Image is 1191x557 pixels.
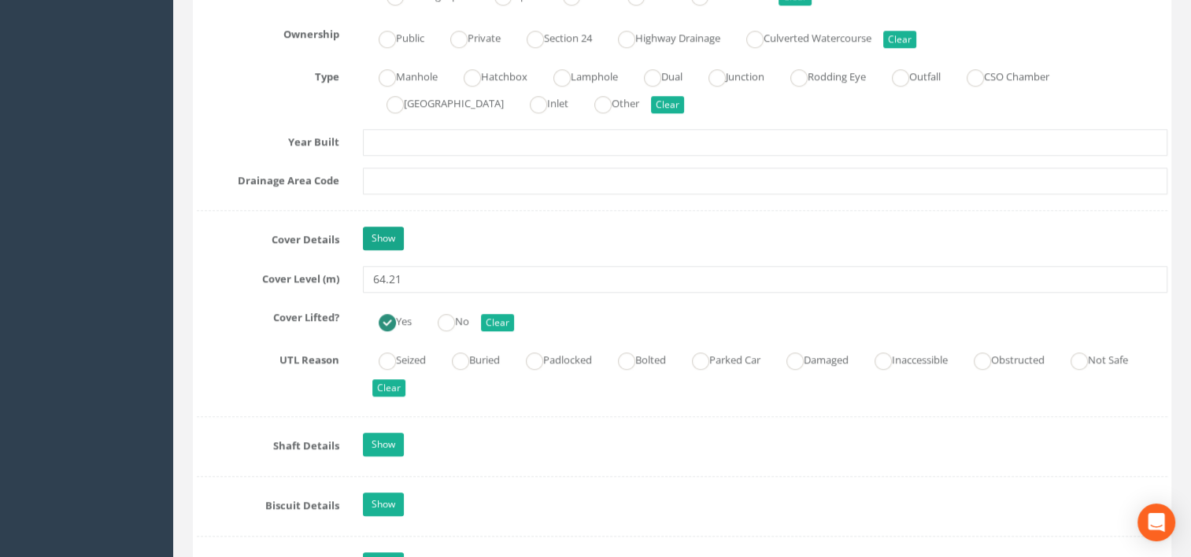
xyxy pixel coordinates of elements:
label: Not Safe [1055,347,1128,370]
label: Damaged [771,347,849,370]
label: Bolted [602,347,666,370]
label: Drainage Area Code [185,168,351,188]
label: Biscuit Details [185,492,351,513]
label: Seized [363,347,426,370]
label: Padlocked [510,347,592,370]
label: Public [363,25,424,48]
label: UTL Reason [185,347,351,367]
label: Other [579,90,639,113]
label: Inaccessible [859,347,948,370]
label: Section 24 [511,25,592,48]
a: Show [363,227,404,250]
button: Clear [883,31,916,48]
button: Clear [651,96,684,113]
label: Yes [363,308,412,331]
label: Ownership [185,21,351,42]
label: Buried [436,347,500,370]
label: CSO Chamber [951,64,1049,87]
label: No [422,308,469,331]
label: Outfall [876,64,941,87]
label: Hatchbox [448,64,527,87]
label: Manhole [363,64,438,87]
label: Obstructed [958,347,1045,370]
label: Private [435,25,501,48]
a: Show [363,492,404,516]
label: Dual [628,64,682,87]
label: Shaft Details [185,433,351,453]
label: Cover Level (m) [185,266,351,286]
label: Highway Drainage [602,25,720,48]
label: Culverted Watercourse [731,25,871,48]
label: Junction [693,64,764,87]
label: Cover Lifted? [185,304,351,325]
label: Type [185,64,351,84]
button: Clear [372,379,405,397]
label: Year Built [185,129,351,149]
label: Inlet [514,90,568,113]
a: Show [363,433,404,456]
label: Parked Car [676,347,760,370]
div: Open Intercom Messenger [1137,504,1175,541]
label: Rodding Eye [775,64,866,87]
label: Lamphole [538,64,618,87]
label: [GEOGRAPHIC_DATA] [371,90,504,113]
label: Cover Details [185,227,351,247]
button: Clear [481,314,514,331]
